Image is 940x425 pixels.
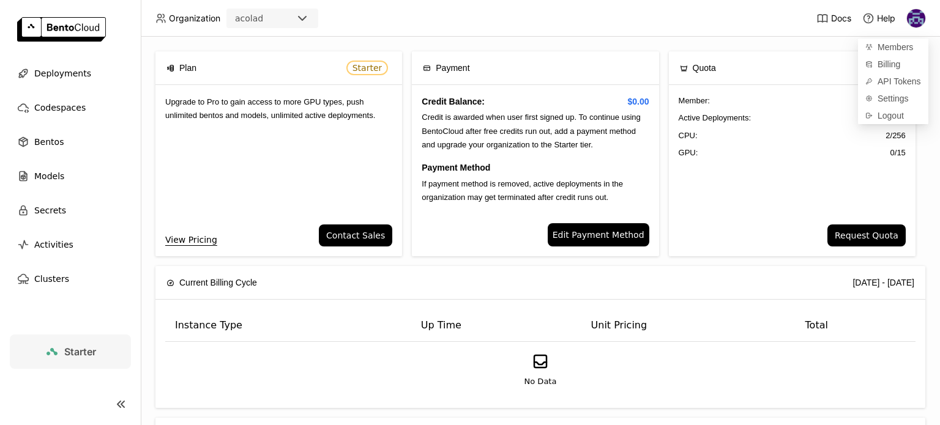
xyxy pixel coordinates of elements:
a: Clusters [10,267,131,291]
span: Secrets [34,203,66,218]
a: Settings [858,90,928,107]
span: No Data [524,375,557,388]
span: Logout [878,110,904,121]
span: Bentos [34,135,64,149]
a: Bentos [10,130,131,154]
span: Active Deployments : [679,112,752,124]
span: Models [34,169,64,183]
span: $0.00 [628,95,649,108]
span: Docs [831,13,851,24]
a: View Pricing [165,233,217,246]
span: Member : [679,95,710,107]
img: logo [17,17,106,42]
span: Quota [693,61,716,75]
div: [DATE] - [DATE] [852,276,914,289]
span: GPU: [679,147,698,159]
input: Selected acolad. [264,13,266,25]
span: If payment method is removed, active deployments in the organization may get terminated after cre... [422,179,623,202]
span: Current Billing Cycle [179,276,257,289]
th: Total [796,309,916,342]
h4: Credit Balance: [422,95,649,108]
a: Secrets [10,198,131,223]
div: acolad [235,12,263,24]
a: Models [10,164,131,188]
a: Edit Payment Method [548,223,649,246]
th: Up Time [411,309,581,342]
img: IT Orders [907,9,925,28]
div: Help [862,12,895,24]
span: Starter [352,63,382,73]
span: Edit Payment Method [553,228,644,242]
div: Logout [858,107,928,124]
span: CPU: [679,130,698,142]
a: Members [858,39,928,56]
span: Members [878,42,913,53]
a: Billing [858,56,928,73]
th: Unit Pricing [581,309,796,342]
span: Deployments [34,66,91,81]
span: Payment [436,61,469,75]
span: Help [877,13,895,24]
span: Upgrade to Pro to gain access to more GPU types, push unlimited bentos and models, unlimited acti... [165,97,375,120]
span: Credit is awarded when user first signed up. To continue using BentoCloud after free credits run ... [422,113,640,149]
th: Instance Type [165,309,411,342]
span: Codespaces [34,100,86,115]
a: Activities [10,232,131,257]
a: API Tokens [858,73,928,90]
span: 2 / 256 [886,130,906,142]
button: Request Quota [827,224,906,246]
h4: Payment Method [422,161,649,174]
span: Billing [878,59,900,70]
button: Contact Sales [319,224,392,246]
span: 0 / 15 [890,147,906,159]
span: Plan [179,61,196,75]
a: Docs [816,12,851,24]
span: Clusters [34,272,69,286]
span: Organization [169,13,220,24]
span: Activities [34,237,73,252]
span: API Tokens [878,76,921,87]
a: Starter [10,334,131,369]
a: Deployments [10,61,131,86]
span: Starter [64,346,96,358]
a: Codespaces [10,95,131,120]
span: Settings [878,93,909,104]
